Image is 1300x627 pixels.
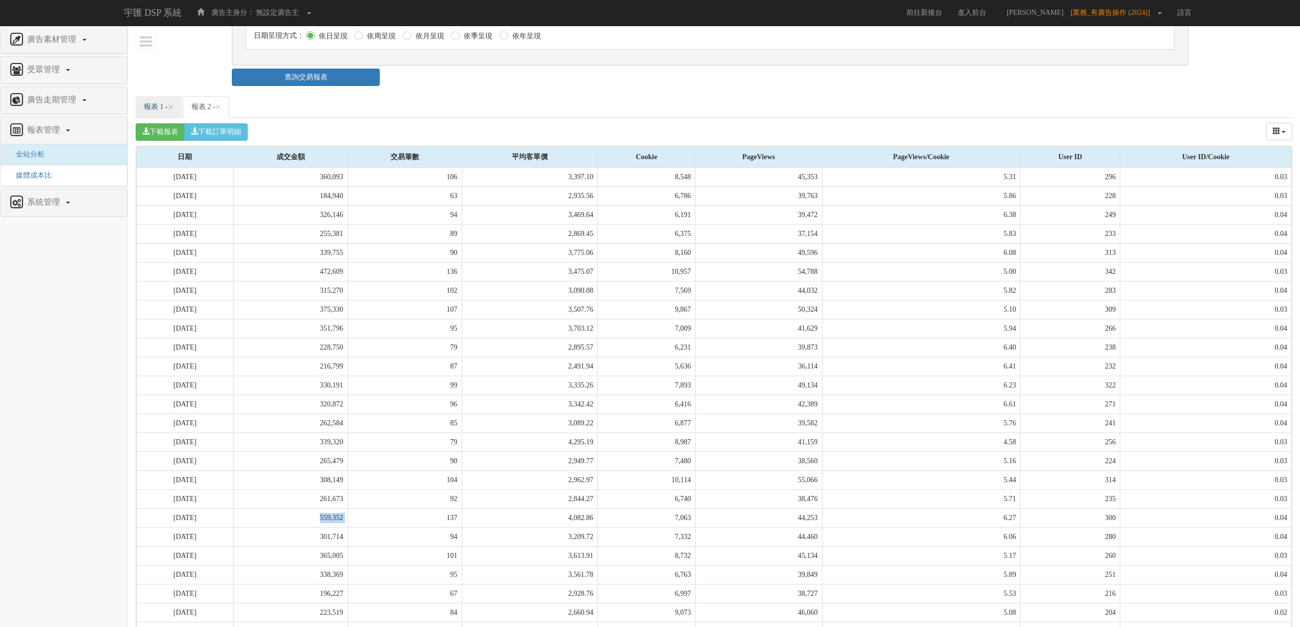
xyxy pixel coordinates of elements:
td: 94 [348,205,462,224]
td: 3,342.42 [462,395,598,414]
button: Close [168,102,174,113]
td: 6.06 [822,527,1021,546]
td: 8,548 [598,168,696,187]
td: 6.23 [822,376,1021,395]
td: 9,073 [598,603,696,622]
a: 系統管理 [8,194,119,211]
td: 235 [1021,489,1120,508]
td: 322 [1021,376,1120,395]
td: 0.02 [1120,603,1291,622]
td: 7,332 [598,527,696,546]
td: [DATE] [137,224,234,243]
td: 3,089.22 [462,414,598,433]
td: 241 [1021,414,1120,433]
td: 3,703.12 [462,319,598,338]
td: 6,191 [598,205,696,224]
a: 廣告走期管理 [8,92,119,109]
td: [DATE] [137,433,234,451]
td: 0.04 [1120,376,1291,395]
td: 99 [348,376,462,395]
span: × [168,101,174,113]
td: [DATE] [137,300,234,319]
td: 3,507.76 [462,300,598,319]
td: 365,005 [233,546,348,565]
span: 無設定廣告主 [256,9,299,16]
td: 39,582 [696,414,822,433]
td: 472,609 [233,262,348,281]
td: 360,093 [233,168,348,187]
td: [DATE] [137,565,234,584]
td: 2,844.27 [462,489,598,508]
div: Cookie [598,147,695,167]
span: 受眾管理 [25,65,65,74]
td: 238 [1021,338,1120,357]
td: 2,491.94 [462,357,598,376]
td: 5.71 [822,489,1021,508]
td: 2,928.76 [462,584,598,603]
td: 559,352 [233,508,348,527]
div: User ID [1021,147,1120,167]
a: 報表管理 [8,122,119,139]
td: 10,114 [598,470,696,489]
td: 45,353 [696,168,822,187]
td: 301,714 [233,527,348,546]
div: 平均客單價 [462,147,598,167]
td: [DATE] [137,451,234,470]
td: 339,755 [233,243,348,262]
button: 下載訂單明細 [184,123,248,141]
td: 36,114 [696,357,822,376]
td: [DATE] [137,414,234,433]
td: 2,660.94 [462,603,598,622]
td: [DATE] [137,508,234,527]
td: 0.03 [1120,186,1291,205]
td: 2,949.77 [462,451,598,470]
td: [DATE] [137,319,234,338]
td: 265,479 [233,451,348,470]
td: [DATE] [137,470,234,489]
td: 5.08 [822,603,1021,622]
td: 7,480 [598,451,696,470]
a: 媒體成本比 [8,171,52,179]
td: 85 [348,414,462,433]
td: 54,788 [696,262,822,281]
span: 報表管理 [25,125,65,134]
td: 375,330 [233,300,348,319]
td: 106 [348,168,462,187]
td: 0.04 [1120,508,1291,527]
span: 廣告走期管理 [25,95,81,104]
td: 0.04 [1120,281,1291,300]
td: 92 [348,489,462,508]
td: 223,519 [233,603,348,622]
td: 300 [1021,508,1120,527]
td: 44,032 [696,281,822,300]
td: 283 [1021,281,1120,300]
span: [業務_有廣告操作 (2024)] [1071,9,1155,16]
div: Columns [1266,123,1293,140]
td: 233 [1021,224,1120,243]
span: 系統管理 [25,198,65,206]
td: 5.31 [822,168,1021,187]
a: 報表 2 - [183,96,230,118]
td: 95 [348,565,462,584]
td: 7,569 [598,281,696,300]
td: 271 [1021,395,1120,414]
td: 6,763 [598,565,696,584]
td: 5.17 [822,546,1021,565]
td: 38,476 [696,489,822,508]
td: 2,962.97 [462,470,598,489]
td: 2,869.45 [462,224,598,243]
td: 266 [1021,319,1120,338]
td: 5,636 [598,357,696,376]
td: 38,727 [696,584,822,603]
td: 87 [348,357,462,376]
td: 0.03 [1120,584,1291,603]
td: 5.00 [822,262,1021,281]
td: 6,740 [598,489,696,508]
td: 0.04 [1120,527,1291,546]
td: 6,375 [598,224,696,243]
div: 交易筆數 [348,147,462,167]
td: 3,335.26 [462,376,598,395]
td: [DATE] [137,168,234,187]
td: 6.40 [822,338,1021,357]
td: 0.04 [1120,414,1291,433]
